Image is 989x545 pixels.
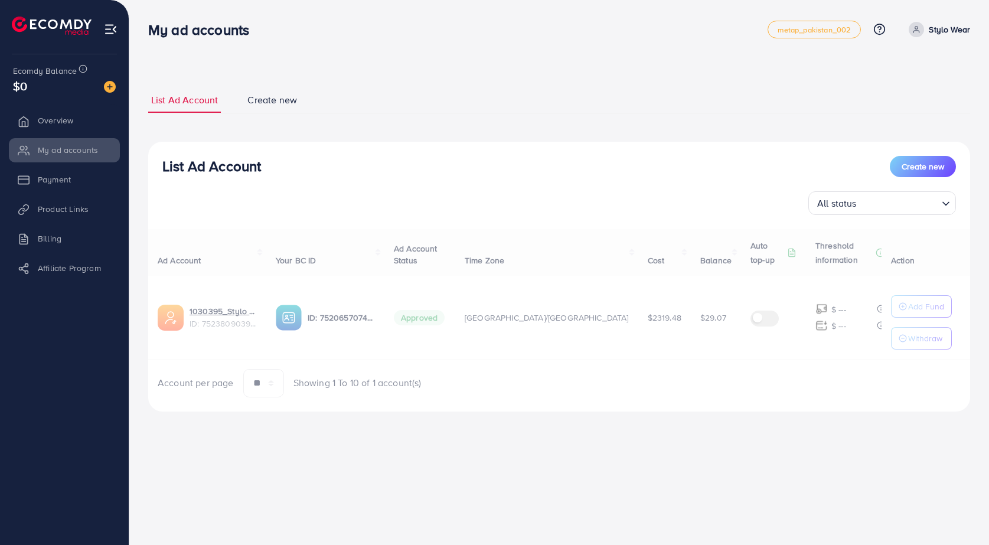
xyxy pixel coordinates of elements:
[778,26,851,34] span: metap_pakistan_002
[815,195,859,212] span: All status
[768,21,861,38] a: metap_pakistan_002
[929,22,970,37] p: Stylo Wear
[890,156,956,177] button: Create new
[148,21,259,38] h3: My ad accounts
[12,17,92,35] img: logo
[808,191,956,215] div: Search for option
[13,65,77,77] span: Ecomdy Balance
[104,22,117,36] img: menu
[13,77,27,94] span: $0
[151,93,218,107] span: List Ad Account
[860,192,937,212] input: Search for option
[104,81,116,93] img: image
[904,22,970,37] a: Stylo Wear
[902,161,944,172] span: Create new
[162,158,261,175] h3: List Ad Account
[247,93,297,107] span: Create new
